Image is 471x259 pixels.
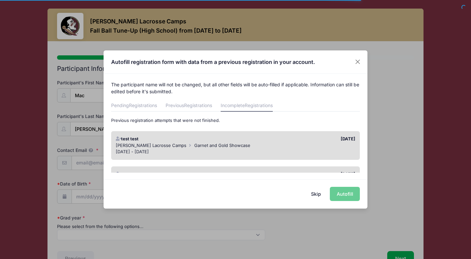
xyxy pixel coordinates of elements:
[194,143,250,148] span: Garnet and Gold Showcase
[245,102,273,108] span: Registrations
[129,102,157,108] span: Registrations
[111,81,360,95] p: The participant name will not be changed, but all other fields will be auto-filled if applicable....
[111,117,360,124] p: Previous registration attempts that were not finished.
[116,149,356,155] div: [DATE] - [DATE]
[235,171,359,178] div: [DATE]
[111,100,157,112] a: Pending
[112,136,235,142] div: test test
[111,58,315,66] h4: Autofill registration form with data from a previous registration in your account.
[166,100,212,112] a: Previous
[352,56,364,68] button: Close
[112,171,235,178] div: test test
[184,102,212,108] span: Registrations
[116,143,186,148] span: [PERSON_NAME] Lacrosse Camps
[304,187,328,201] button: Skip
[235,136,359,142] div: [DATE]
[221,100,273,112] a: Incomplete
